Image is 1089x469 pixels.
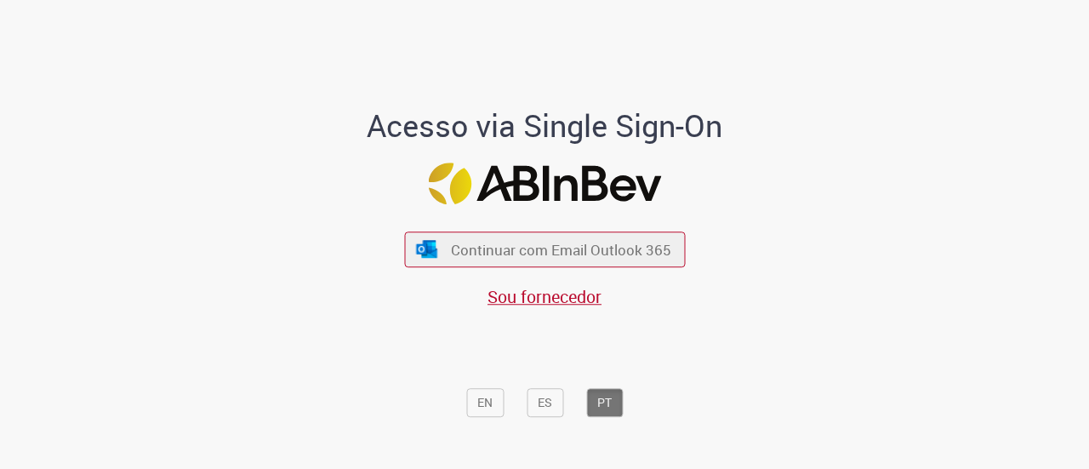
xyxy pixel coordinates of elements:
span: Continuar com Email Outlook 365 [451,240,671,260]
button: EN [466,388,504,417]
a: Sou fornecedor [487,285,602,308]
h1: Acesso via Single Sign-On [309,109,781,143]
button: ícone Azure/Microsoft 360 Continuar com Email Outlook 365 [404,232,685,267]
button: PT [586,388,623,417]
img: ícone Azure/Microsoft 360 [415,240,439,258]
button: ES [527,388,563,417]
img: Logo ABInBev [428,163,661,204]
